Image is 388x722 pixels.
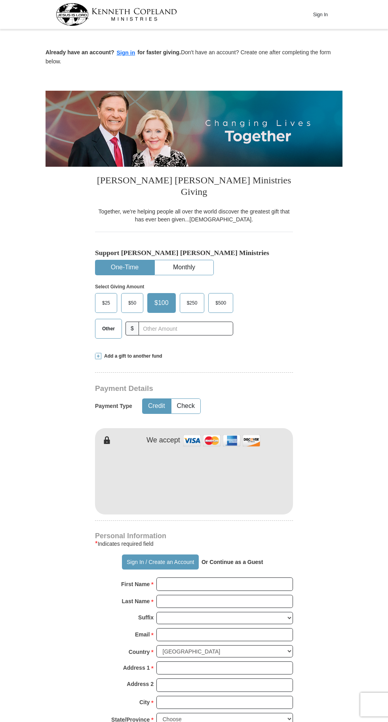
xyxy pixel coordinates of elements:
[211,297,230,309] span: $500
[114,48,138,57] button: Sign in
[139,322,233,335] input: Other Amount
[143,399,171,413] button: Credit
[146,436,180,445] h4: We accept
[95,533,293,539] h4: Personal Information
[202,559,263,565] strong: Or Continue as a Guest
[126,322,139,335] span: $
[139,697,150,708] strong: City
[308,8,332,21] button: Sign In
[171,399,200,413] button: Check
[56,3,177,26] img: kcm-header-logo.svg
[155,260,213,275] button: Monthly
[183,297,202,309] span: $250
[95,249,293,257] h5: Support [PERSON_NAME] [PERSON_NAME] Ministries
[122,596,150,607] strong: Last Name
[98,323,119,335] span: Other
[182,432,261,449] img: credit cards accepted
[95,284,144,290] strong: Select Giving Amount
[98,297,114,309] span: $25
[127,678,154,690] strong: Address 2
[138,612,154,623] strong: Suffix
[95,384,297,393] h3: Payment Details
[46,48,342,65] p: Don't have an account? Create one after completing the form below.
[101,353,162,360] span: Add a gift to another fund
[135,629,150,640] strong: Email
[46,49,181,55] strong: Already have an account? for faster giving.
[95,260,154,275] button: One-Time
[95,208,293,223] div: Together, we're helping people all over the world discover the greatest gift that has ever been g...
[123,662,150,673] strong: Address 1
[124,297,140,309] span: $50
[95,167,293,208] h3: [PERSON_NAME] [PERSON_NAME] Ministries Giving
[122,554,198,570] button: Sign In / Create an Account
[95,539,293,549] div: Indicates required field
[150,297,173,309] span: $100
[129,646,150,657] strong: Country
[95,403,132,410] h5: Payment Type
[121,579,150,590] strong: First Name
